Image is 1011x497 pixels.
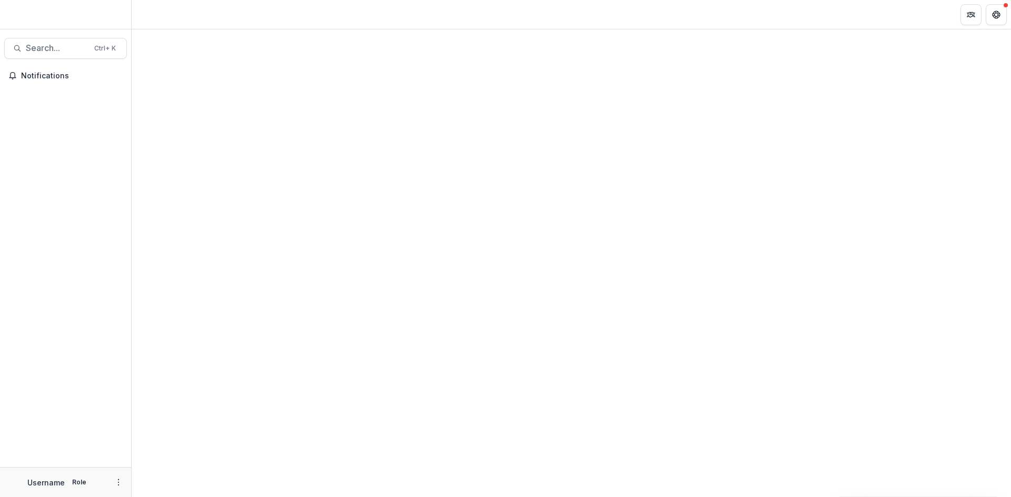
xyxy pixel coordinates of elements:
p: Role [69,478,90,487]
button: Partners [960,4,982,25]
span: Search... [26,43,88,53]
button: Get Help [986,4,1007,25]
p: Username [27,477,65,488]
div: Ctrl + K [92,43,118,54]
span: Notifications [21,72,123,80]
button: Search... [4,38,127,59]
button: Notifications [4,67,127,84]
nav: breadcrumb [136,7,181,22]
button: More [112,476,125,489]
